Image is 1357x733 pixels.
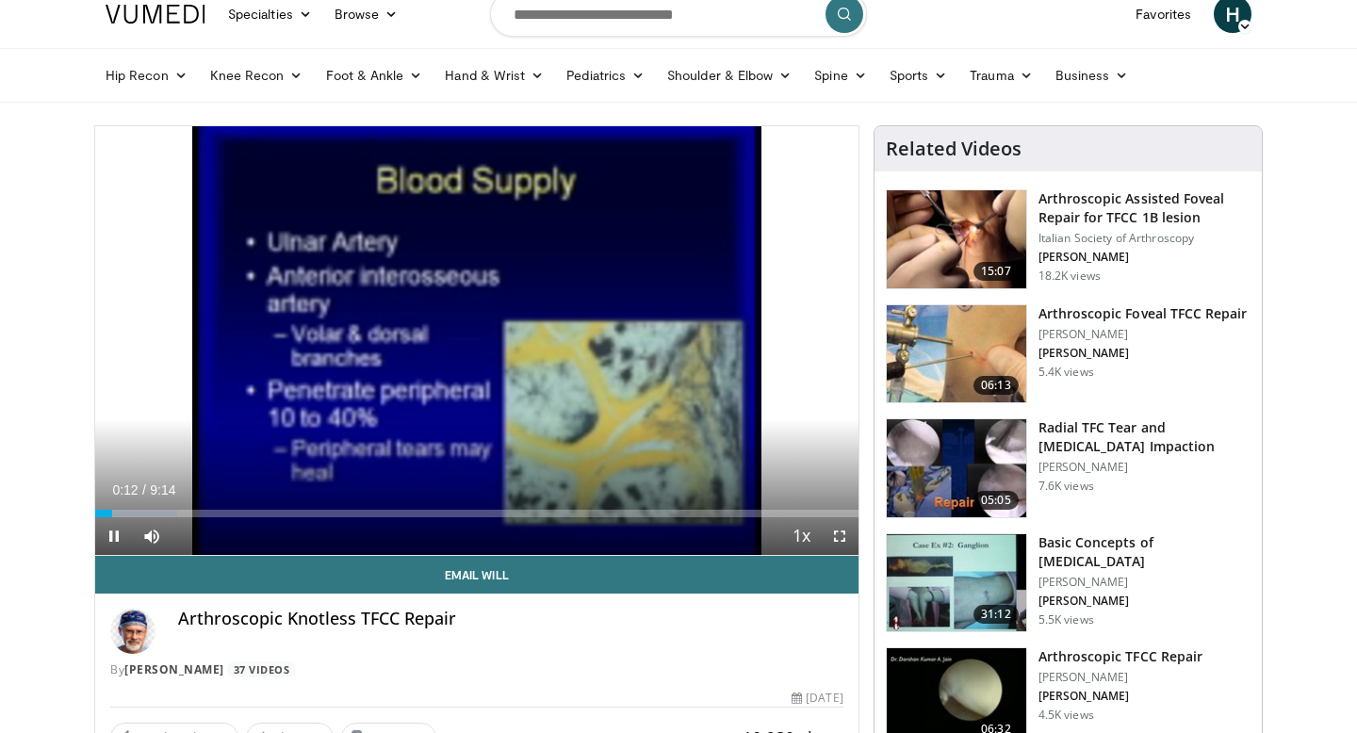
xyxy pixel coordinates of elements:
[783,517,821,555] button: Playback Rate
[886,304,1251,404] a: 06:13 Arthroscopic Foveal TFCC Repair [PERSON_NAME] [PERSON_NAME] 5.4K views
[973,262,1019,281] span: 15:07
[821,517,858,555] button: Fullscreen
[1038,575,1251,590] p: [PERSON_NAME]
[106,5,205,24] img: VuMedi Logo
[1044,57,1140,94] a: Business
[110,661,843,678] div: By
[95,510,858,517] div: Progress Bar
[886,418,1251,518] a: 05:05 Radial TFC Tear and [MEDICAL_DATA] Impaction [PERSON_NAME] 7.6K views
[95,517,133,555] button: Pause
[792,690,842,707] div: [DATE]
[1038,189,1251,227] h3: Arthroscopic Assisted Foveal Repair for TFCC 1B lesion
[1038,231,1251,246] p: Italian Society of Arthroscopy
[1038,533,1251,571] h3: Basic Concepts of [MEDICAL_DATA]
[886,189,1251,289] a: 15:07 Arthroscopic Assisted Foveal Repair for TFCC 1B lesion Italian Society of Arthroscopy [PERS...
[1038,708,1094,723] p: 4.5K views
[1038,250,1251,265] p: [PERSON_NAME]
[973,376,1019,395] span: 06:13
[1038,689,1202,704] p: [PERSON_NAME]
[1038,594,1251,609] p: [PERSON_NAME]
[178,609,843,629] h4: Arthroscopic Knotless TFCC Repair
[1038,460,1251,475] p: [PERSON_NAME]
[887,419,1026,517] img: b7c0ed47-2112-40d6-bf60-9a0c11b62083.150x105_q85_crop-smart_upscale.jpg
[95,556,858,594] a: Email Will
[1038,647,1202,666] h3: Arthroscopic TFCC Repair
[803,57,877,94] a: Spine
[95,126,858,556] video-js: Video Player
[887,305,1026,403] img: f2628f02-f9f6-4963-b1dc-49906a9e38e8.150x105_q85_crop-smart_upscale.jpg
[124,661,224,677] a: [PERSON_NAME]
[227,661,296,677] a: 37 Videos
[142,482,146,497] span: /
[133,517,171,555] button: Mute
[1038,327,1248,342] p: [PERSON_NAME]
[555,57,656,94] a: Pediatrics
[887,190,1026,288] img: 296995_0003_1.png.150x105_q85_crop-smart_upscale.jpg
[1038,479,1094,494] p: 7.6K views
[886,533,1251,633] a: 31:12 Basic Concepts of [MEDICAL_DATA] [PERSON_NAME] [PERSON_NAME] 5.5K views
[433,57,555,94] a: Hand & Wrist
[1038,670,1202,685] p: [PERSON_NAME]
[199,57,315,94] a: Knee Recon
[94,57,199,94] a: Hip Recon
[1038,418,1251,456] h3: Radial TFC Tear and [MEDICAL_DATA] Impaction
[1038,304,1248,323] h3: Arthroscopic Foveal TFCC Repair
[958,57,1044,94] a: Trauma
[110,609,155,654] img: Avatar
[1038,269,1101,284] p: 18.2K views
[1038,365,1094,380] p: 5.4K views
[1038,346,1248,361] p: [PERSON_NAME]
[886,138,1022,160] h4: Related Videos
[656,57,803,94] a: Shoulder & Elbow
[887,534,1026,632] img: fca016a0-5798-444f-960e-01c0017974b3.150x105_q85_crop-smart_upscale.jpg
[973,491,1019,510] span: 05:05
[1038,612,1094,627] p: 5.5K views
[150,482,175,497] span: 9:14
[973,605,1019,624] span: 31:12
[315,57,434,94] a: Foot & Ankle
[112,482,138,497] span: 0:12
[878,57,959,94] a: Sports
